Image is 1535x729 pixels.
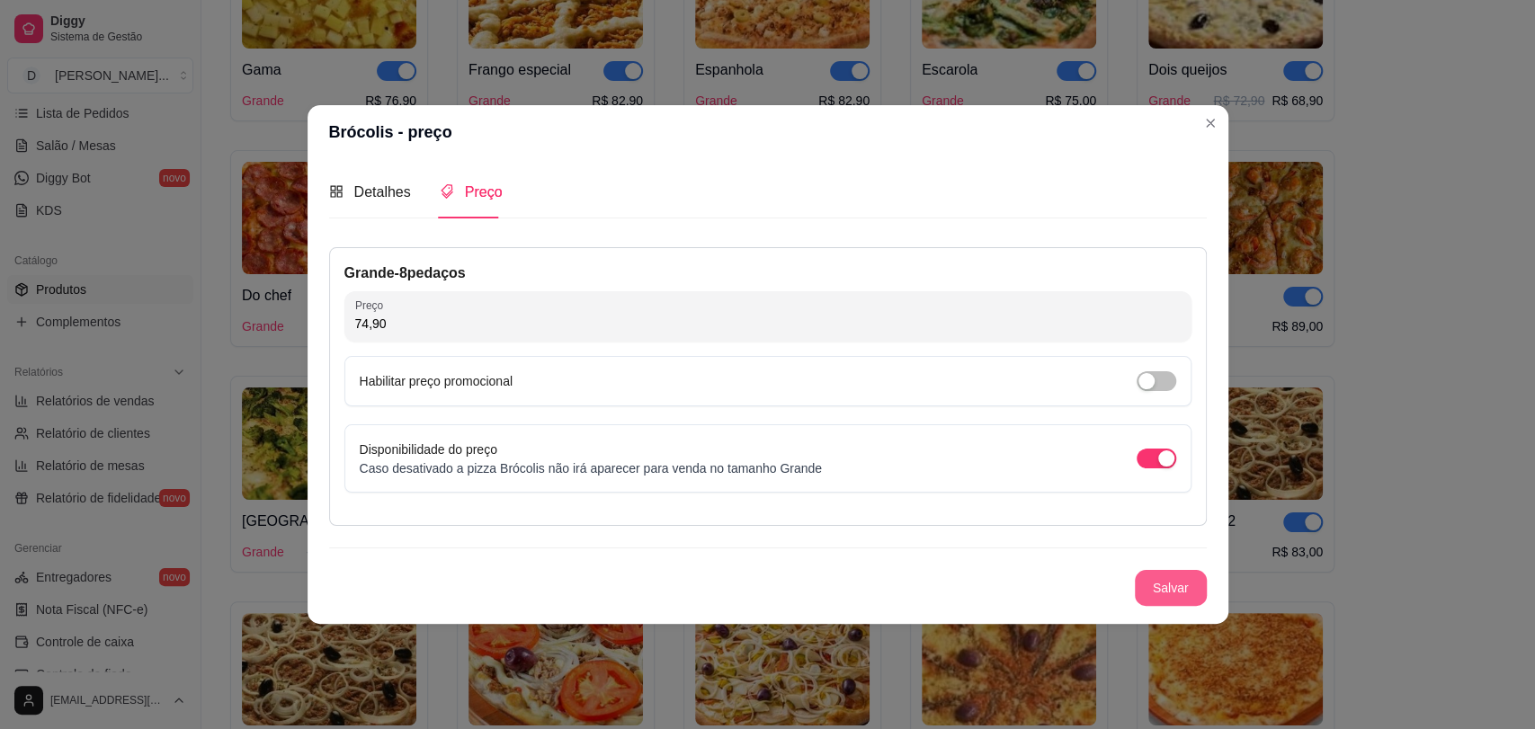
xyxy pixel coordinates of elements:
[1196,109,1225,138] button: Close
[329,184,344,199] span: appstore
[308,105,1228,159] header: Brócolis - preço
[360,442,497,457] label: Disponibilidade do preço
[465,184,503,200] span: Preço
[344,262,1191,284] div: Grande - 8 pedaços
[440,184,454,199] span: tags
[355,298,389,313] label: Preço
[360,374,513,388] label: Habilitar preço promocional
[354,184,411,200] span: Detalhes
[1135,570,1207,606] button: Salvar
[355,315,1181,333] input: Preço
[360,459,822,477] p: Caso desativado a pizza Brócolis não irá aparecer para venda no tamanho Grande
